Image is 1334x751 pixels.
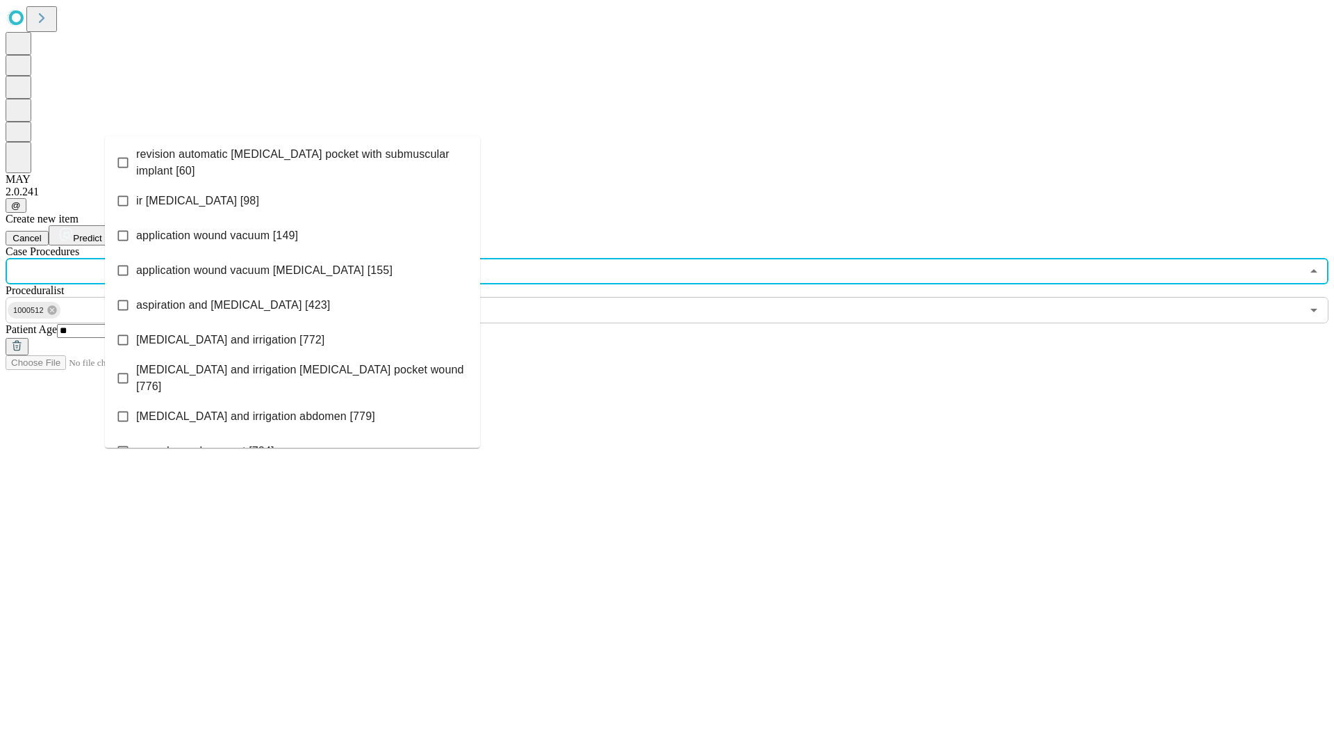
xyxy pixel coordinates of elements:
[6,213,79,225] span: Create new item
[49,225,113,245] button: Predict
[136,227,298,244] span: application wound vacuum [149]
[136,193,259,209] span: ir [MEDICAL_DATA] [98]
[136,408,375,425] span: [MEDICAL_DATA] and irrigation abdomen [779]
[136,146,469,179] span: revision automatic [MEDICAL_DATA] pocket with submuscular implant [60]
[6,186,1328,198] div: 2.0.241
[6,284,64,296] span: Proceduralist
[1304,261,1324,281] button: Close
[73,233,101,243] span: Predict
[136,362,469,395] span: [MEDICAL_DATA] and irrigation [MEDICAL_DATA] pocket wound [776]
[6,231,49,245] button: Cancel
[13,233,42,243] span: Cancel
[136,443,274,460] span: wound vac placement [784]
[1304,300,1324,320] button: Open
[6,245,79,257] span: Scheduled Procedure
[11,200,21,211] span: @
[6,323,57,335] span: Patient Age
[136,332,324,348] span: [MEDICAL_DATA] and irrigation [772]
[136,262,393,279] span: application wound vacuum [MEDICAL_DATA] [155]
[8,302,60,318] div: 1000512
[6,198,26,213] button: @
[136,297,330,314] span: aspiration and [MEDICAL_DATA] [423]
[8,302,49,318] span: 1000512
[6,173,1328,186] div: MAY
